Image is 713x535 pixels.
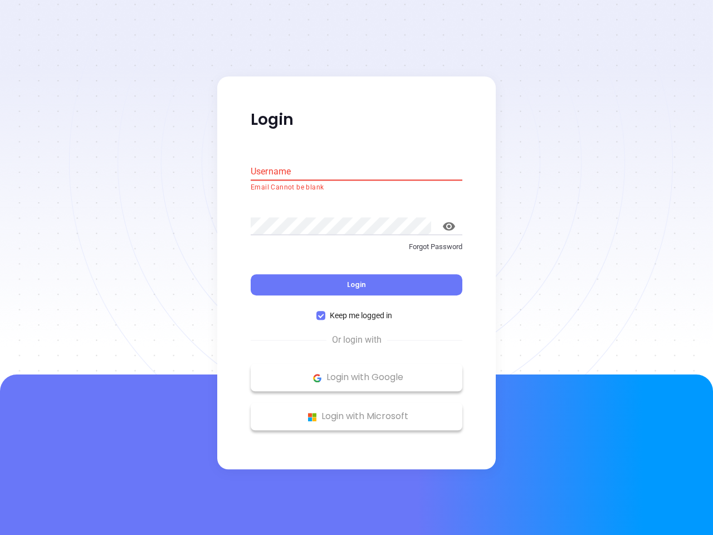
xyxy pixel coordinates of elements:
span: Login [347,280,366,290]
p: Login [251,110,462,130]
img: Google Logo [310,371,324,385]
button: Google Logo Login with Google [251,364,462,392]
span: Or login with [326,334,387,347]
p: Login with Google [256,369,457,386]
button: toggle password visibility [436,213,462,240]
a: Forgot Password [251,241,462,261]
img: Microsoft Logo [305,410,319,424]
button: Microsoft Logo Login with Microsoft [251,403,462,431]
span: Keep me logged in [325,310,397,322]
p: Email Cannot be blank [251,182,462,193]
p: Forgot Password [251,241,462,252]
p: Login with Microsoft [256,408,457,425]
button: Login [251,275,462,296]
